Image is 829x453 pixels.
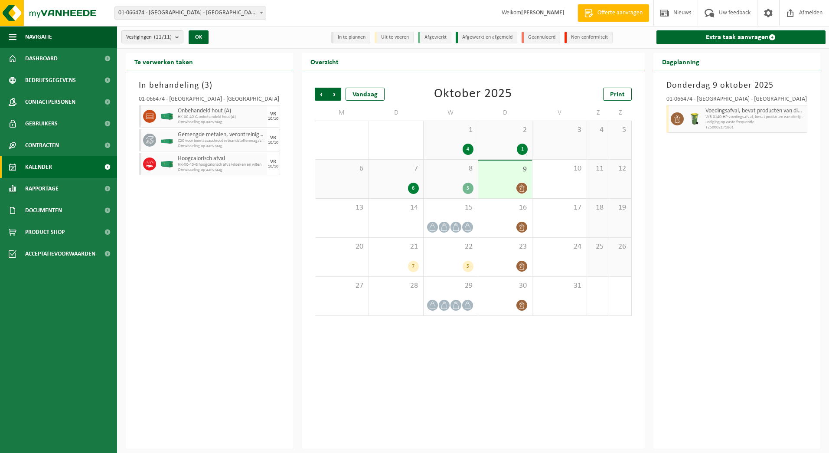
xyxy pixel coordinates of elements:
[517,144,528,155] div: 1
[456,32,517,43] li: Afgewerkt en afgemeld
[614,164,627,174] span: 12
[25,156,52,178] span: Kalender
[25,221,65,243] span: Product Shop
[160,137,173,144] img: HK-XC-20-GN-00
[614,242,627,252] span: 26
[320,203,365,213] span: 13
[346,88,385,101] div: Vandaag
[154,34,172,40] count: (11/11)
[160,113,173,120] img: HK-XC-40-GN-00
[205,81,209,90] span: 3
[591,125,604,135] span: 4
[591,203,604,213] span: 18
[408,261,419,272] div: 7
[25,135,59,156] span: Contracten
[25,91,75,113] span: Contactpersonen
[705,125,805,130] span: T250002171861
[375,32,414,43] li: Uit te voeren
[578,4,649,22] a: Offerte aanvragen
[463,183,473,194] div: 5
[268,141,278,145] div: 10/10
[268,164,278,169] div: 10/10
[4,434,145,453] iframe: chat widget
[537,281,582,291] span: 31
[666,79,808,92] h3: Donderdag 9 oktober 2025
[705,115,805,120] span: WB-0140-HP voedingsafval, bevat producten van dierlijke oors
[270,135,276,141] div: VR
[666,96,808,105] div: 01-066474 - [GEOGRAPHIC_DATA] - [GEOGRAPHIC_DATA]
[373,203,419,213] span: 14
[688,112,701,125] img: WB-0140-HPE-GN-50
[532,105,587,121] td: V
[614,125,627,135] span: 5
[178,131,265,138] span: Gemengde metalen, verontreinigd met niet-gevaarlijke producten
[428,164,473,174] span: 8
[320,164,365,174] span: 6
[115,7,266,19] span: 01-066474 - STORA ENSO LANGERBRUGGE - GENT
[428,125,473,135] span: 1
[483,242,528,252] span: 23
[705,108,805,115] span: Voedingsafval, bevat producten van dierlijke oorsprong, onverpakt, categorie 3
[587,105,609,121] td: Z
[434,88,512,101] div: Oktober 2025
[315,105,369,121] td: M
[463,144,473,155] div: 4
[537,164,582,174] span: 10
[565,32,613,43] li: Non-conformiteit
[373,164,419,174] span: 7
[478,105,533,121] td: D
[418,32,451,43] li: Afgewerkt
[178,162,265,167] span: HK-XC-40-G hoogcalorisch afval-doeken en vilten
[315,88,328,101] span: Vorige
[609,105,631,121] td: Z
[302,53,347,70] h2: Overzicht
[483,125,528,135] span: 2
[705,120,805,125] span: Lediging op vaste frequentie
[483,281,528,291] span: 30
[614,203,627,213] span: 19
[521,10,565,16] strong: [PERSON_NAME]
[178,167,265,173] span: Omwisseling op aanvraag
[114,7,266,20] span: 01-066474 - STORA ENSO LANGERBRUGGE - GENT
[178,155,265,162] span: Hoogcalorisch afval
[189,30,209,44] button: OK
[537,203,582,213] span: 17
[428,281,473,291] span: 29
[25,178,59,200] span: Rapportage
[463,261,473,272] div: 5
[270,159,276,164] div: VR
[603,88,632,101] a: Print
[178,108,265,115] span: Onbehandeld hout (A)
[591,164,604,174] span: 11
[178,138,265,144] span: C20 voor biomassaschroot in brandstoffenmagazijn POORT A5
[373,281,419,291] span: 28
[483,203,528,213] span: 16
[139,96,280,105] div: 01-066474 - [GEOGRAPHIC_DATA] - [GEOGRAPHIC_DATA]
[320,242,365,252] span: 20
[178,120,265,125] span: Omwisseling op aanvraag
[25,113,58,135] span: Gebruikers
[25,69,76,91] span: Bedrijfsgegevens
[126,53,202,70] h2: Te verwerken taken
[522,32,560,43] li: Geannuleerd
[656,30,826,44] a: Extra taak aanvragen
[610,91,625,98] span: Print
[408,183,419,194] div: 6
[178,144,265,149] span: Omwisseling op aanvraag
[25,200,62,221] span: Documenten
[428,242,473,252] span: 22
[373,242,419,252] span: 21
[428,203,473,213] span: 15
[270,112,276,117] div: VR
[268,117,278,121] div: 10/10
[25,26,52,48] span: Navigatie
[121,30,183,43] button: Vestigingen(11/11)
[369,105,424,121] td: D
[160,161,173,167] img: HK-XC-40-GN-00
[424,105,478,121] td: W
[483,165,528,174] span: 9
[537,125,582,135] span: 3
[331,32,370,43] li: In te plannen
[653,53,708,70] h2: Dagplanning
[178,115,265,120] span: HK-XC-40-G onbehandeld hout (A)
